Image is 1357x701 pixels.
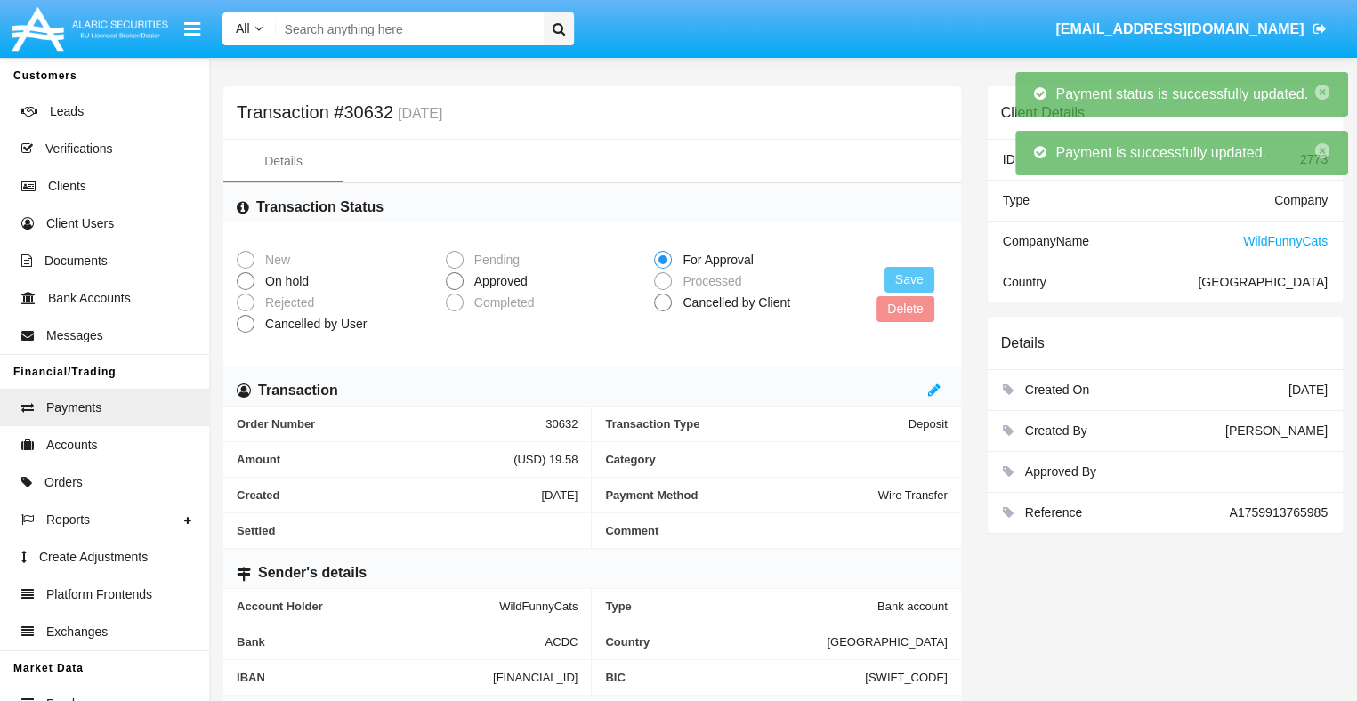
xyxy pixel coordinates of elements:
[877,600,948,613] span: Bank account
[46,511,90,529] span: Reports
[499,600,578,613] span: WildFunnyCats
[237,671,493,684] span: IBAN
[1001,334,1045,351] h6: Details
[1055,86,1308,101] span: Payment status is successfully updated.
[672,251,757,270] span: For Approval
[264,152,303,171] div: Details
[545,635,578,649] span: ACDC
[1003,234,1089,248] span: Company Name
[878,488,948,502] span: Wire Transfer
[48,177,86,196] span: Clients
[541,488,578,502] span: [DATE]
[1025,464,1096,479] span: Approved By
[1055,145,1266,160] span: Payment is successfully updated.
[237,635,545,649] span: Bank
[236,21,250,36] span: All
[1001,104,1085,121] h6: Client Details
[464,294,539,312] span: Completed
[237,417,545,431] span: Order Number
[237,453,513,466] span: Amount
[493,671,578,684] span: [FINANCIAL_ID]
[605,453,947,466] span: Category
[46,436,98,455] span: Accounts
[672,294,795,312] span: Cancelled by Client
[44,473,83,492] span: Orders
[9,3,171,55] img: Logo image
[605,488,877,502] span: Payment Method
[1025,383,1089,397] span: Created On
[605,600,877,613] span: Type
[237,105,442,121] h5: Transaction #30632
[827,635,947,649] span: [GEOGRAPHIC_DATA]
[254,315,371,334] span: Cancelled by User
[876,296,933,322] button: Delete
[254,272,313,291] span: On hold
[909,417,948,431] span: Deposit
[672,272,746,291] span: Processed
[258,381,338,400] h6: Transaction
[258,563,367,583] h6: Sender's details
[46,585,152,604] span: Platform Frontends
[50,102,84,121] span: Leads
[256,197,384,217] h6: Transaction Status
[46,326,103,345] span: Messages
[464,272,532,291] span: Approved
[884,267,934,293] button: Save
[1003,193,1030,207] span: Type
[1047,4,1335,54] a: [EMAIL_ADDRESS][DOMAIN_NAME]
[865,671,947,684] span: [SWIFT_CODE]
[605,524,947,537] span: Comment
[1003,152,1015,166] span: ID
[48,289,131,308] span: Bank Accounts
[45,140,112,158] span: Verifications
[254,251,295,270] span: New
[605,671,865,684] span: BIC
[222,20,276,38] a: All
[1288,383,1328,397] span: [DATE]
[276,12,537,45] input: Search
[237,488,541,502] span: Created
[1229,505,1328,520] span: A1759913765985
[254,294,319,312] span: Rejected
[1225,423,1328,438] span: [PERSON_NAME]
[605,417,908,431] span: Transaction Type
[393,107,442,121] small: [DATE]
[46,623,108,641] span: Exchanges
[1025,505,1083,520] span: Reference
[1198,275,1328,289] span: [GEOGRAPHIC_DATA]
[39,548,148,567] span: Create Adjustments
[46,214,114,233] span: Client Users
[1003,275,1046,289] span: Country
[513,453,578,466] span: (USD) 19.58
[1055,21,1304,36] span: [EMAIL_ADDRESS][DOMAIN_NAME]
[1025,423,1087,438] span: Created By
[605,635,827,649] span: Country
[46,399,101,417] span: Payments
[1274,193,1328,207] span: Company
[1243,234,1328,248] span: WildFunnyCats
[545,417,578,431] span: 30632
[464,251,524,270] span: Pending
[44,252,108,270] span: Documents
[237,600,499,613] span: Account Holder
[237,524,578,537] span: Settled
